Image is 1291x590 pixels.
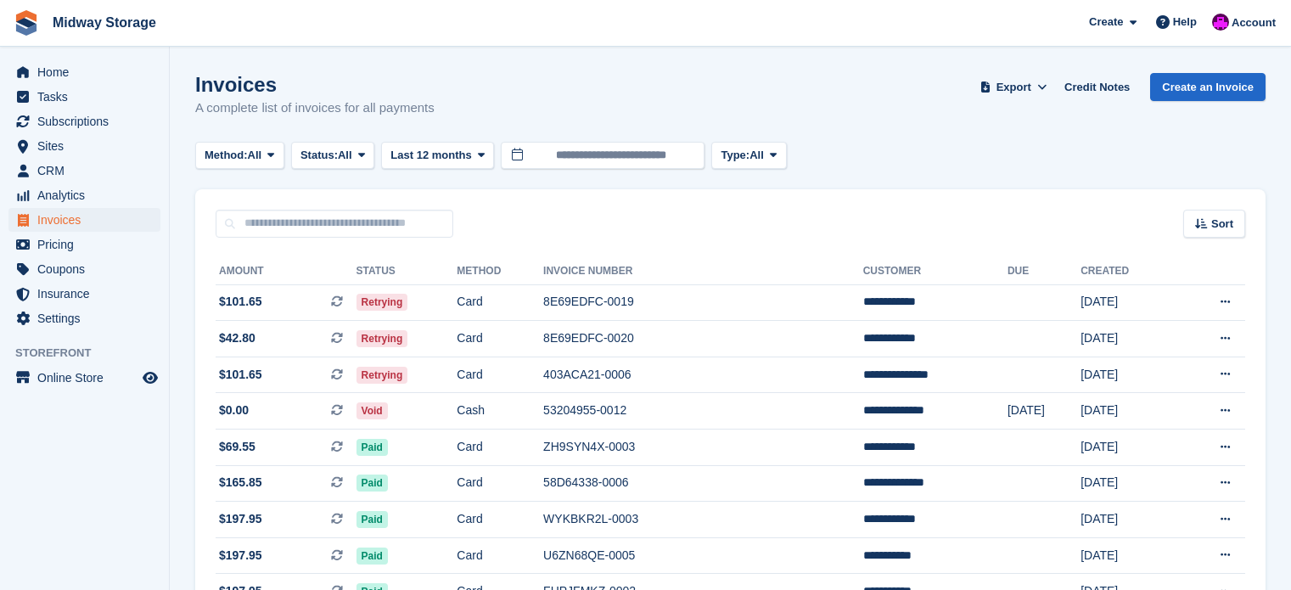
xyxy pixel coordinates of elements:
[8,208,160,232] a: menu
[356,548,388,565] span: Paid
[543,357,863,393] td: 403ACA21-0006
[1211,216,1233,233] span: Sort
[1081,284,1176,321] td: [DATE]
[37,257,139,281] span: Coupons
[543,537,863,574] td: U6ZN68QE-0005
[721,147,749,164] span: Type:
[356,402,388,419] span: Void
[1008,393,1081,430] td: [DATE]
[8,366,160,390] a: menu
[8,233,160,256] a: menu
[356,511,388,528] span: Paid
[37,366,139,390] span: Online Store
[219,293,262,311] span: $101.65
[248,147,262,164] span: All
[1173,14,1197,31] span: Help
[356,439,388,456] span: Paid
[37,282,139,306] span: Insurance
[8,110,160,133] a: menu
[37,208,139,232] span: Invoices
[543,430,863,466] td: ZH9SYN4X-0003
[711,142,786,170] button: Type: All
[15,345,169,362] span: Storefront
[219,547,262,565] span: $197.95
[356,367,408,384] span: Retrying
[8,183,160,207] a: menu
[381,142,494,170] button: Last 12 months
[996,79,1031,96] span: Export
[457,321,543,357] td: Card
[543,258,863,285] th: Invoice Number
[300,147,338,164] span: Status:
[37,233,139,256] span: Pricing
[457,430,543,466] td: Card
[195,73,435,96] h1: Invoices
[46,8,163,37] a: Midway Storage
[863,258,1008,285] th: Customer
[1232,14,1276,31] span: Account
[1081,258,1176,285] th: Created
[1081,502,1176,538] td: [DATE]
[37,134,139,158] span: Sites
[8,159,160,183] a: menu
[8,257,160,281] a: menu
[457,465,543,502] td: Card
[195,142,284,170] button: Method: All
[37,85,139,109] span: Tasks
[1081,430,1176,466] td: [DATE]
[205,147,248,164] span: Method:
[356,475,388,492] span: Paid
[37,110,139,133] span: Subscriptions
[1089,14,1123,31] span: Create
[457,537,543,574] td: Card
[37,306,139,330] span: Settings
[457,502,543,538] td: Card
[543,465,863,502] td: 58D64338-0006
[1081,357,1176,393] td: [DATE]
[390,147,471,164] span: Last 12 months
[1212,14,1229,31] img: Gordie Sorensen
[356,330,408,347] span: Retrying
[457,258,543,285] th: Method
[219,329,255,347] span: $42.80
[976,73,1051,101] button: Export
[356,294,408,311] span: Retrying
[195,98,435,118] p: A complete list of invoices for all payments
[140,368,160,388] a: Preview store
[14,10,39,36] img: stora-icon-8386f47178a22dfd0bd8f6a31ec36ba5ce8667c1dd55bd0f319d3a0aa187defe.svg
[216,258,356,285] th: Amount
[1008,258,1081,285] th: Due
[457,284,543,321] td: Card
[291,142,374,170] button: Status: All
[543,321,863,357] td: 8E69EDFC-0020
[219,474,262,492] span: $165.85
[8,282,160,306] a: menu
[8,134,160,158] a: menu
[219,366,262,384] span: $101.65
[1081,321,1176,357] td: [DATE]
[1058,73,1137,101] a: Credit Notes
[37,183,139,207] span: Analytics
[8,60,160,84] a: menu
[543,502,863,538] td: WYKBKR2L-0003
[338,147,352,164] span: All
[8,306,160,330] a: menu
[37,60,139,84] span: Home
[457,393,543,430] td: Cash
[1150,73,1266,101] a: Create an Invoice
[457,357,543,393] td: Card
[37,159,139,183] span: CRM
[543,393,863,430] td: 53204955-0012
[1081,393,1176,430] td: [DATE]
[543,284,863,321] td: 8E69EDFC-0019
[219,510,262,528] span: $197.95
[219,438,255,456] span: $69.55
[749,147,764,164] span: All
[219,402,249,419] span: $0.00
[356,258,457,285] th: Status
[1081,465,1176,502] td: [DATE]
[8,85,160,109] a: menu
[1081,537,1176,574] td: [DATE]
